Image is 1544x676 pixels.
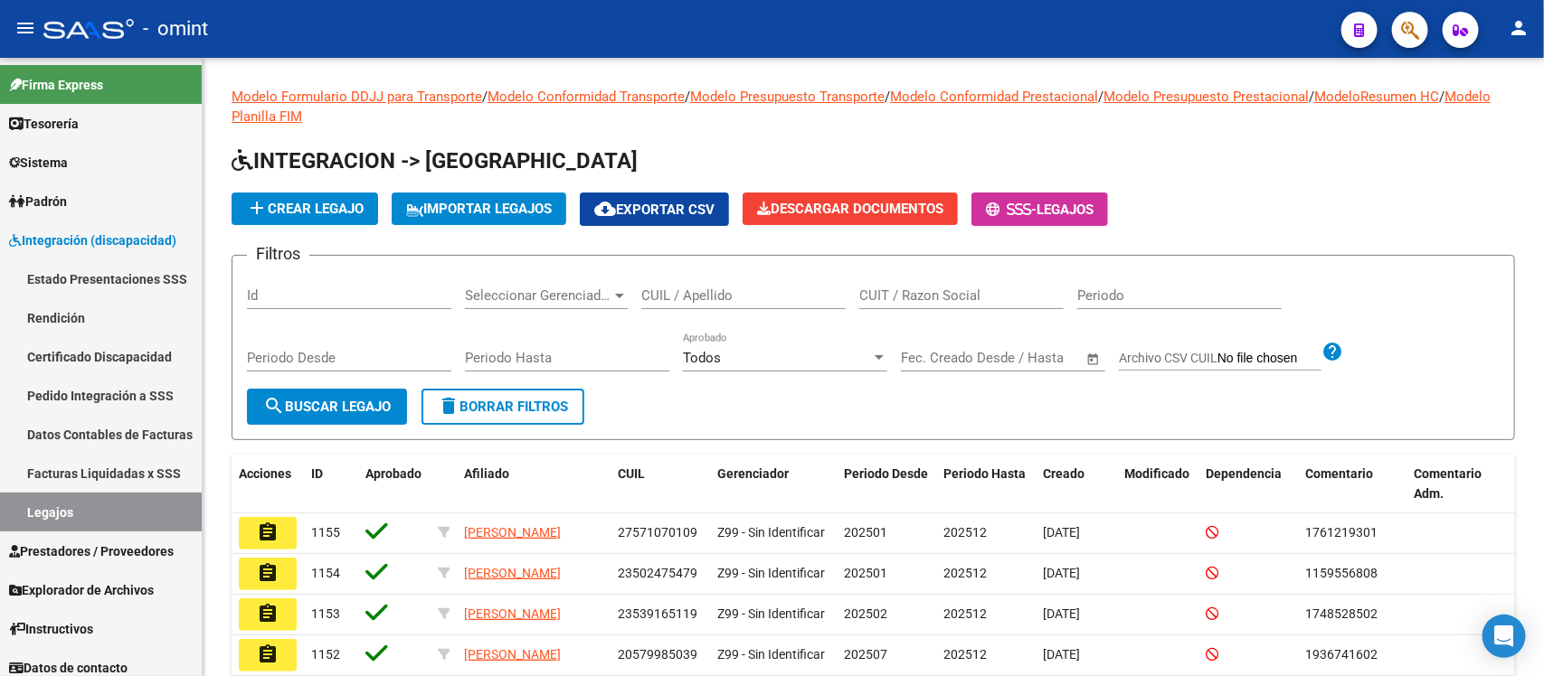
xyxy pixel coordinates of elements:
button: Open calendar [1084,349,1104,370]
datatable-header-cell: ID [304,455,358,514]
span: 27571070109 [618,525,697,540]
span: - omint [143,9,208,49]
span: 202512 [943,606,987,621]
mat-icon: delete [438,395,459,417]
span: Creado [1043,466,1085,481]
mat-icon: menu [14,17,36,39]
mat-icon: assignment [257,603,279,624]
span: Z99 - Sin Identificar [717,606,825,621]
span: Z99 - Sin Identificar [717,525,825,540]
span: - [986,202,1037,218]
input: Archivo CSV CUIL [1217,351,1321,367]
span: ID [311,466,323,481]
span: 1936741602 [1305,647,1378,662]
span: Archivo CSV CUIL [1119,351,1217,365]
a: Modelo Conformidad Prestacional [890,89,1098,105]
span: 202512 [943,566,987,580]
datatable-header-cell: Dependencia [1198,455,1298,514]
span: Tesorería [9,114,79,134]
span: Instructivos [9,619,93,639]
span: [DATE] [1043,606,1080,621]
span: Acciones [239,466,291,481]
span: Gerenciador [717,466,789,481]
span: Periodo Desde [844,466,928,481]
span: Z99 - Sin Identificar [717,566,825,580]
span: Z99 - Sin Identificar [717,647,825,662]
span: [PERSON_NAME] [464,566,561,580]
mat-icon: help [1321,341,1343,362]
a: Modelo Formulario DDJJ para Transporte [232,89,482,105]
mat-icon: cloud_download [594,198,616,220]
span: Dependencia [1206,466,1282,481]
span: 23539165119 [618,606,697,621]
div: Open Intercom Messenger [1482,615,1526,658]
span: Crear Legajo [246,201,364,217]
span: 1152 [311,647,340,662]
span: 1155 [311,525,340,540]
span: 202512 [943,647,987,662]
span: 1748528502 [1305,606,1378,621]
datatable-header-cell: Afiliado [457,455,611,514]
span: CUIL [618,466,645,481]
datatable-header-cell: CUIL [611,455,710,514]
span: [DATE] [1043,647,1080,662]
span: [PERSON_NAME] [464,525,561,540]
datatable-header-cell: Periodo Hasta [936,455,1036,514]
mat-icon: person [1508,17,1530,39]
button: Descargar Documentos [743,192,958,225]
span: Todos [683,350,721,366]
span: Descargar Documentos [757,201,943,217]
span: Sistema [9,153,68,173]
button: Borrar Filtros [422,389,584,425]
span: Comentario Adm. [1414,466,1482,502]
span: 23502475479 [618,566,697,580]
span: Padrón [9,192,67,211]
mat-icon: assignment [257,562,279,584]
datatable-header-cell: Periodo Desde [837,455,936,514]
span: 202502 [844,606,887,621]
datatable-header-cell: Modificado [1117,455,1198,514]
span: Firma Express [9,75,103,95]
span: Explorador de Archivos [9,580,154,600]
span: 202501 [844,566,887,580]
span: IMPORTAR LEGAJOS [406,201,552,217]
span: Comentario [1305,466,1373,481]
datatable-header-cell: Gerenciador [710,455,837,514]
datatable-header-cell: Comentario Adm. [1407,455,1515,514]
a: Modelo Presupuesto Prestacional [1104,89,1309,105]
span: 20579985039 [618,647,697,662]
button: IMPORTAR LEGAJOS [392,192,566,225]
span: Afiliado [464,466,509,481]
mat-icon: assignment [257,643,279,665]
button: Crear Legajo [232,192,378,225]
datatable-header-cell: Aprobado [358,455,431,514]
datatable-header-cell: Acciones [232,455,304,514]
a: Modelo Conformidad Transporte [488,89,685,105]
span: Buscar Legajo [263,399,391,415]
span: 1153 [311,606,340,621]
span: 1159556808 [1305,566,1378,580]
span: 1761219301 [1305,525,1378,540]
span: Modificado [1124,466,1189,481]
button: -Legajos [971,192,1108,226]
span: [PERSON_NAME] [464,606,561,621]
span: 1154 [311,566,340,580]
mat-icon: add [246,197,268,219]
button: Buscar Legajo [247,389,407,425]
span: Legajos [1037,202,1094,218]
span: Borrar Filtros [438,399,568,415]
mat-icon: assignment [257,521,279,543]
span: [DATE] [1043,525,1080,540]
a: Modelo Presupuesto Transporte [690,89,885,105]
span: Periodo Hasta [943,466,1026,481]
span: Seleccionar Gerenciador [465,287,611,304]
span: Aprobado [365,466,422,481]
mat-icon: search [263,395,285,417]
span: 202507 [844,647,887,662]
span: [DATE] [1043,566,1080,580]
datatable-header-cell: Creado [1036,455,1117,514]
span: Exportar CSV [594,202,715,218]
span: INTEGRACION -> [GEOGRAPHIC_DATA] [232,148,638,174]
input: Start date [901,350,960,366]
span: 202512 [943,525,987,540]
